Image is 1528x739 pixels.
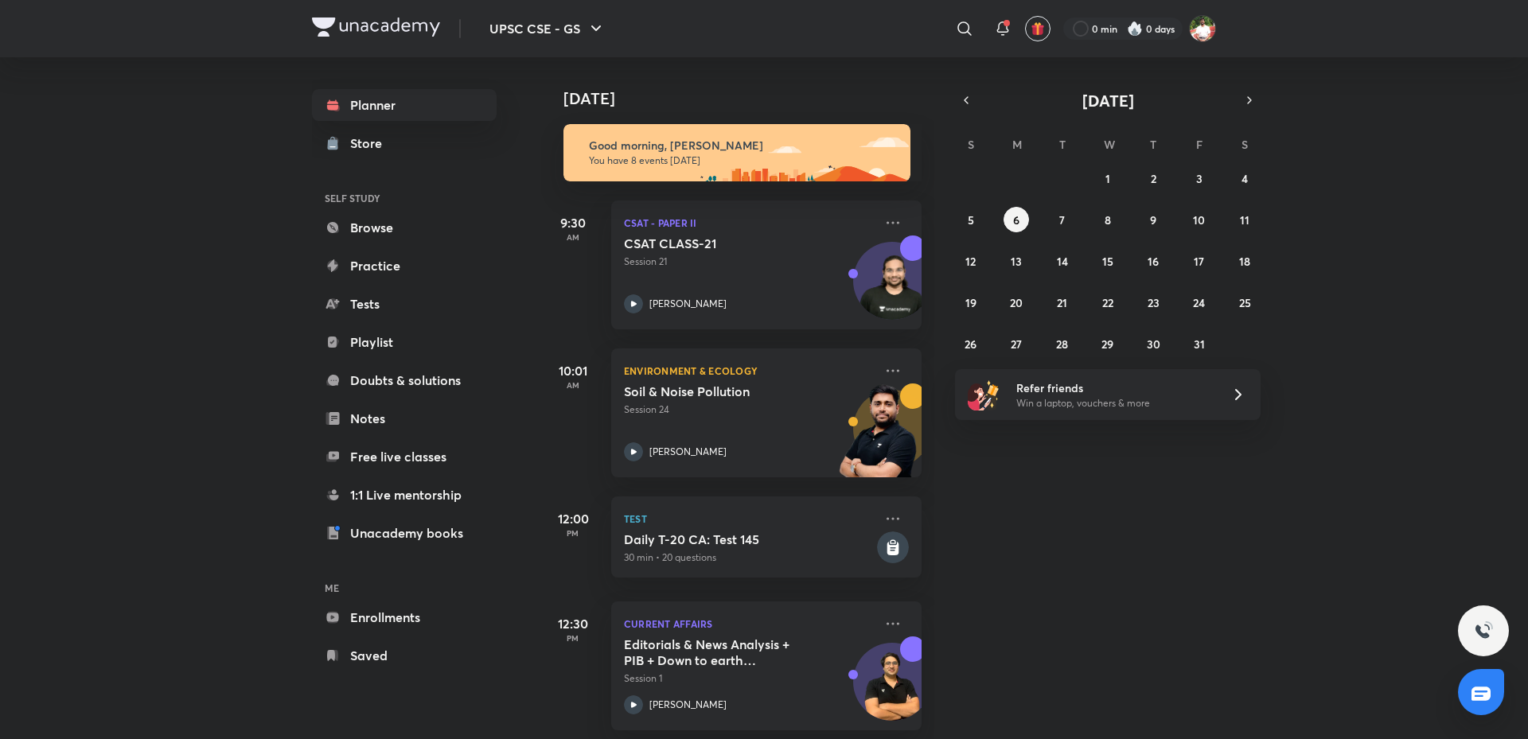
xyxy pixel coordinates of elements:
p: 30 min • 20 questions [624,550,874,565]
h4: [DATE] [563,89,937,108]
button: October 8, 2025 [1095,207,1121,232]
img: morning [563,124,910,181]
p: AM [541,380,605,390]
button: October 17, 2025 [1187,248,1212,274]
a: Unacademy books [312,517,497,549]
p: Session 24 [624,403,874,417]
abbr: October 26, 2025 [965,336,976,352]
abbr: October 18, 2025 [1239,254,1250,269]
a: Free live classes [312,441,497,473]
abbr: Friday [1196,137,1203,152]
a: Doubts & solutions [312,364,497,396]
button: October 27, 2025 [1004,331,1029,356]
abbr: October 4, 2025 [1241,171,1248,186]
button: October 2, 2025 [1140,165,1166,191]
a: Enrollments [312,601,497,633]
button: October 4, 2025 [1232,165,1257,191]
p: CSAT - Paper II [624,213,874,232]
img: ttu [1474,621,1493,640]
abbr: October 14, 2025 [1057,254,1068,269]
abbr: October 27, 2025 [1011,336,1022,352]
p: [PERSON_NAME] [649,297,727,311]
abbr: October 3, 2025 [1196,171,1203,186]
p: Test [624,509,874,528]
p: PM [541,633,605,643]
p: Win a laptop, vouchers & more [1016,396,1212,410]
h5: Editorials & News Analysis + PIB + Down to earth (October) - L1 [624,636,822,668]
h5: 12:30 [541,614,605,633]
h5: 10:01 [541,361,605,380]
button: October 9, 2025 [1140,207,1166,232]
abbr: October 23, 2025 [1148,295,1160,310]
abbr: October 30, 2025 [1147,336,1160,352]
img: streak [1127,21,1143,37]
button: October 7, 2025 [1050,207,1075,232]
abbr: October 25, 2025 [1239,295,1251,310]
button: October 23, 2025 [1140,290,1166,315]
abbr: October 5, 2025 [968,212,974,228]
abbr: Tuesday [1059,137,1066,152]
abbr: October 15, 2025 [1102,254,1113,269]
button: October 29, 2025 [1095,331,1121,356]
p: AM [541,232,605,242]
abbr: October 6, 2025 [1013,212,1019,228]
p: Current Affairs [624,614,874,633]
h5: CSAT CLASS-21 [624,235,822,251]
abbr: Monday [1012,137,1022,152]
h5: 12:00 [541,509,605,528]
abbr: October 28, 2025 [1056,336,1068,352]
p: [PERSON_NAME] [649,445,727,459]
button: October 13, 2025 [1004,248,1029,274]
abbr: October 20, 2025 [1010,295,1023,310]
button: October 3, 2025 [1187,165,1212,191]
img: Avatar [854,651,930,728]
img: Shashank Soni [1189,15,1216,42]
p: Session 1 [624,671,874,686]
a: Practice [312,250,497,282]
abbr: October 10, 2025 [1193,212,1205,228]
h6: Refer friends [1016,379,1212,396]
abbr: Sunday [968,137,974,152]
span: [DATE] [1082,90,1134,111]
button: October 31, 2025 [1187,331,1212,356]
div: Store [350,134,392,153]
button: October 30, 2025 [1140,331,1166,356]
p: [PERSON_NAME] [649,698,727,712]
a: 1:1 Live mentorship [312,479,497,511]
abbr: October 31, 2025 [1194,336,1205,352]
abbr: October 29, 2025 [1101,336,1113,352]
button: October 10, 2025 [1187,207,1212,232]
abbr: October 1, 2025 [1105,171,1110,186]
button: October 20, 2025 [1004,290,1029,315]
button: avatar [1025,16,1050,41]
button: October 14, 2025 [1050,248,1075,274]
button: October 28, 2025 [1050,331,1075,356]
button: October 1, 2025 [1095,165,1121,191]
img: unacademy [834,383,922,493]
abbr: October 2, 2025 [1151,171,1156,186]
h5: 9:30 [541,213,605,232]
img: Avatar [854,251,930,327]
a: Tests [312,288,497,320]
abbr: October 9, 2025 [1150,212,1156,228]
button: October 21, 2025 [1050,290,1075,315]
a: Notes [312,403,497,434]
button: October 15, 2025 [1095,248,1121,274]
abbr: October 21, 2025 [1057,295,1067,310]
button: October 16, 2025 [1140,248,1166,274]
abbr: October 22, 2025 [1102,295,1113,310]
h6: Good morning, [PERSON_NAME] [589,138,896,153]
button: October 24, 2025 [1187,290,1212,315]
abbr: October 16, 2025 [1148,254,1159,269]
p: Environment & Ecology [624,361,874,380]
abbr: October 8, 2025 [1105,212,1111,228]
button: October 12, 2025 [958,248,984,274]
a: Browse [312,212,497,243]
button: October 19, 2025 [958,290,984,315]
abbr: Wednesday [1104,137,1115,152]
abbr: Thursday [1150,137,1156,152]
h5: Soil & Noise Pollution [624,383,822,399]
button: October 6, 2025 [1004,207,1029,232]
button: [DATE] [977,89,1238,111]
button: October 26, 2025 [958,331,984,356]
